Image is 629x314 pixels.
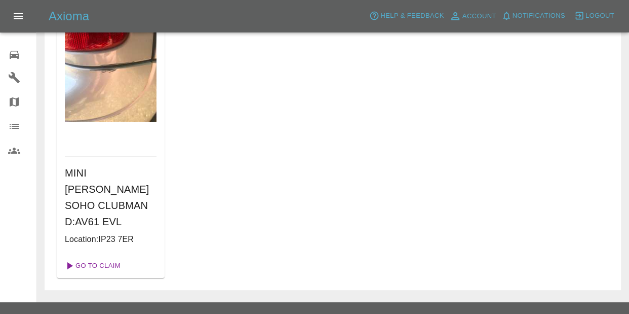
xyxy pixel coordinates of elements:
h6: MINI [PERSON_NAME] SOHO CLUBMAN D : AV61 EVL [65,165,156,230]
span: Help & Feedback [380,10,444,22]
a: Go To Claim [61,258,123,274]
a: Account [447,8,499,24]
button: Open drawer [6,4,30,28]
h5: Axioma [49,8,89,24]
p: Location: IP23 7ER [65,233,156,246]
span: Account [462,11,496,22]
button: Notifications [499,8,568,24]
button: Logout [572,8,617,24]
button: Help & Feedback [367,8,446,24]
span: Logout [585,10,614,22]
span: Notifications [513,10,565,22]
